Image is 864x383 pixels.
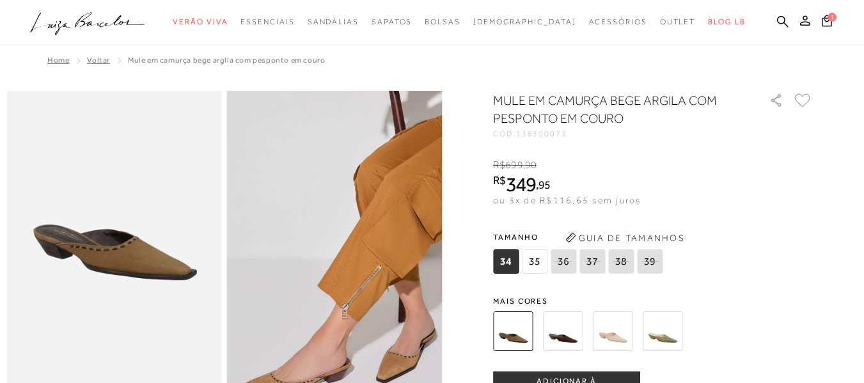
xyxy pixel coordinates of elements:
[493,228,666,247] span: Tamanho
[543,311,583,351] img: MULE EM CAMURÇA CAFÉ COM PESPONTO EM COURO
[372,17,412,26] span: Sapatos
[308,17,359,26] span: Sandálias
[525,159,537,171] span: 90
[493,249,519,274] span: 34
[240,10,294,34] a: categoryNavScreenReaderText
[87,56,110,65] a: Voltar
[173,17,228,26] span: Verão Viva
[473,17,576,26] span: [DEMOGRAPHIC_DATA]
[493,130,749,137] div: CÓD:
[708,17,745,26] span: BLOG LB
[128,56,325,65] span: MULE EM CAMURÇA BEGE ARGILA COM PESPONTO EM COURO
[708,10,745,34] a: BLOG LB
[608,249,634,274] span: 38
[538,178,551,191] span: 95
[589,10,647,34] a: categoryNavScreenReaderText
[589,17,647,26] span: Acessórios
[643,311,682,351] img: MULE EM COURO VERDE OLIVA COM PESPONTO EM COURO
[561,228,689,248] button: Guia de Tamanhos
[536,179,551,191] i: ,
[660,17,696,26] span: Outlet
[828,13,837,22] span: 1
[47,56,69,65] a: Home
[516,129,567,138] span: 138300073
[493,195,641,205] span: ou 3x de R$116,65 sem juros
[372,10,412,34] a: categoryNavScreenReaderText
[506,173,536,196] span: 349
[308,10,359,34] a: categoryNavScreenReaderText
[493,91,733,127] h1: MULE EM CAMURÇA BEGE ARGILA COM PESPONTO EM COURO
[493,311,533,351] img: MULE EM CAMURÇA BEGE ARGILA COM PESPONTO EM COURO
[473,10,576,34] a: noSubCategoriesText
[523,159,537,171] i: ,
[505,159,522,171] span: 699
[593,311,632,351] img: MULE EM COURO BEGE COM PESPONTO EM COURO
[173,10,228,34] a: categoryNavScreenReaderText
[579,249,605,274] span: 37
[637,249,663,274] span: 39
[522,249,547,274] span: 35
[240,17,294,26] span: Essenciais
[425,17,460,26] span: Bolsas
[551,249,576,274] span: 36
[493,159,505,171] i: R$
[818,14,836,31] button: 1
[660,10,696,34] a: categoryNavScreenReaderText
[493,175,506,186] i: R$
[425,10,460,34] a: categoryNavScreenReaderText
[493,297,813,305] span: Mais cores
